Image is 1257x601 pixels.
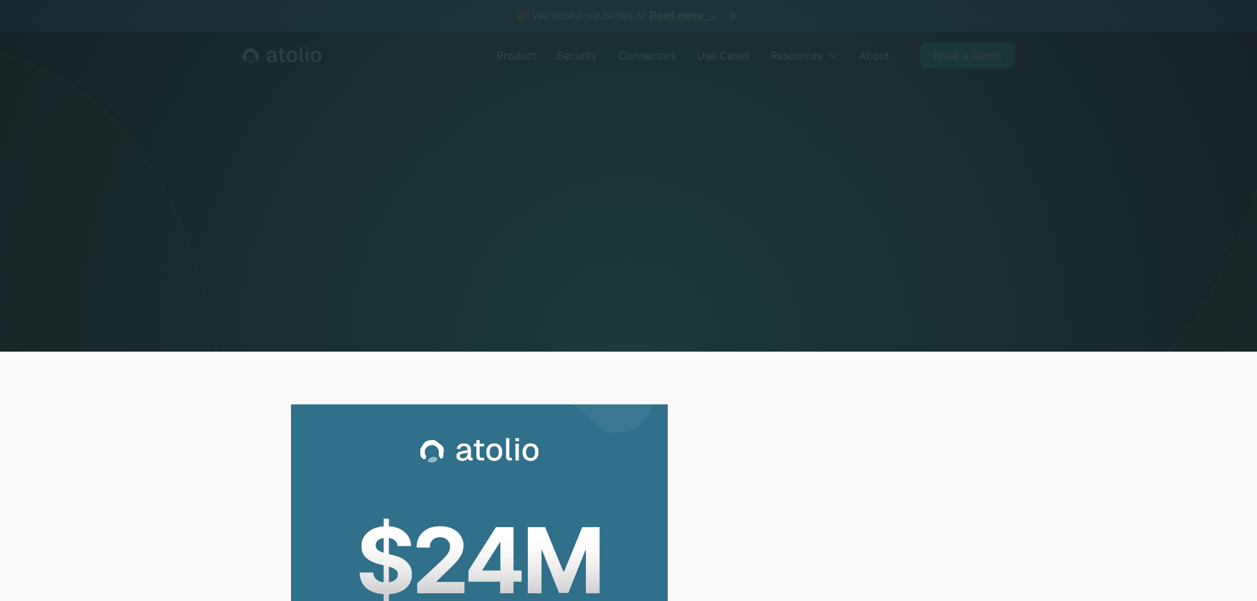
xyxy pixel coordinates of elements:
[608,42,686,69] a: Connectors
[546,42,608,69] a: Security
[771,47,822,63] div: Resources
[486,42,546,69] a: Product
[517,8,717,24] span: 🎉 We closed our Series A!
[725,9,741,23] button: ×
[920,42,1015,69] a: Book a Demo
[649,10,717,21] a: Read more →
[849,42,899,69] a: About
[686,42,760,69] a: Use Cases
